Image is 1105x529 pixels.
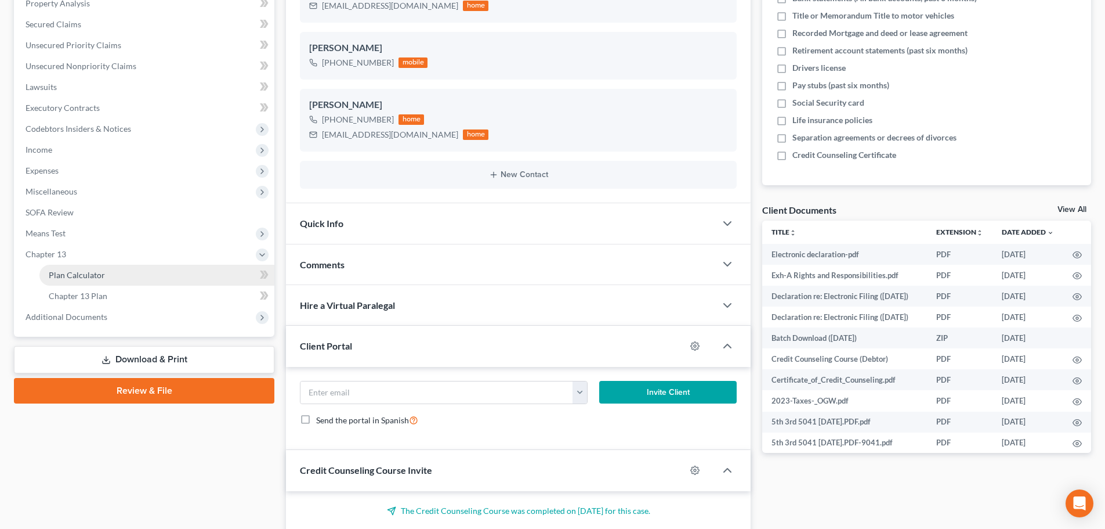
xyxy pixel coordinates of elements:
[792,114,872,126] span: Life insurance policies
[300,218,343,229] span: Quick Info
[26,186,77,196] span: Miscellaneous
[927,286,992,307] td: PDF
[26,124,131,134] span: Codebtors Insiders & Notices
[300,259,345,270] span: Comments
[16,77,274,98] a: Lawsuits
[992,265,1063,286] td: [DATE]
[463,1,488,11] div: home
[936,228,983,236] a: Extensionunfold_more
[992,369,1063,390] td: [DATE]
[26,228,66,238] span: Means Test
[1057,206,1086,214] a: View All
[26,19,81,29] span: Secured Claims
[26,165,59,175] span: Expenses
[762,286,927,307] td: Declaration re: Electronic Filing ([DATE])
[322,57,394,69] div: [PHONE_NUMBER]
[927,390,992,411] td: PDF
[300,465,432,476] span: Credit Counseling Course Invite
[300,505,737,517] p: The Credit Counseling Course was completed on [DATE] for this case.
[992,348,1063,369] td: [DATE]
[792,97,864,109] span: Social Security card
[599,381,737,404] button: Invite Client
[992,328,1063,348] td: [DATE]
[309,170,727,179] button: New Contact
[16,98,274,118] a: Executory Contracts
[26,145,52,154] span: Income
[992,390,1063,411] td: [DATE]
[762,244,927,265] td: Electronic declaration-pdf
[1066,490,1093,517] div: Open Intercom Messenger
[927,348,992,369] td: PDF
[792,45,968,56] span: Retirement account statements (past six months)
[792,62,846,74] span: Drivers license
[300,382,573,404] input: Enter email
[16,35,274,56] a: Unsecured Priority Claims
[1002,228,1054,236] a: Date Added expand_more
[771,228,796,236] a: Titleunfold_more
[927,369,992,390] td: PDF
[26,61,136,71] span: Unsecured Nonpriority Claims
[762,390,927,411] td: 2023-Taxes-_OGW.pdf
[26,82,57,92] span: Lawsuits
[309,98,727,112] div: [PERSON_NAME]
[26,207,74,217] span: SOFA Review
[992,412,1063,433] td: [DATE]
[49,270,105,280] span: Plan Calculator
[762,348,927,369] td: Credit Counseling Course (Debtor)
[992,307,1063,328] td: [DATE]
[300,340,352,351] span: Client Portal
[789,229,796,236] i: unfold_more
[1047,229,1054,236] i: expand_more
[39,286,274,307] a: Chapter 13 Plan
[762,412,927,433] td: 5th 3rd 5041 [DATE].PDF.pdf
[26,40,121,50] span: Unsecured Priority Claims
[322,114,394,125] div: [PHONE_NUMBER]
[26,249,66,259] span: Chapter 13
[927,265,992,286] td: PDF
[14,378,274,404] a: Review & File
[792,149,896,161] span: Credit Counseling Certificate
[792,27,968,39] span: Recorded Mortgage and deed or lease agreement
[762,433,927,454] td: 5th 3rd 5041 [DATE].PDF-9041.pdf
[976,229,983,236] i: unfold_more
[49,291,107,301] span: Chapter 13 Plan
[26,103,100,113] span: Executory Contracts
[792,80,889,91] span: Pay stubs (past six months)
[992,244,1063,265] td: [DATE]
[26,312,107,322] span: Additional Documents
[316,415,409,425] span: Send the portal in Spanish
[927,412,992,433] td: PDF
[16,202,274,223] a: SOFA Review
[927,433,992,454] td: PDF
[39,265,274,286] a: Plan Calculator
[927,244,992,265] td: PDF
[792,10,954,21] span: Title or Memorandum Title to motor vehicles
[762,328,927,348] td: Batch Download ([DATE])
[762,265,927,286] td: Exh-A Rights and Responsibilities.pdf
[322,129,458,141] div: [EMAIL_ADDRESS][DOMAIN_NAME]
[300,300,395,311] span: Hire a Virtual Paralegal
[762,369,927,390] td: Certificate_of_Credit_Counseling.pdf
[398,57,427,68] div: mobile
[16,14,274,35] a: Secured Claims
[398,114,424,125] div: home
[992,286,1063,307] td: [DATE]
[992,433,1063,454] td: [DATE]
[16,56,274,77] a: Unsecured Nonpriority Claims
[927,328,992,348] td: ZIP
[463,129,488,140] div: home
[927,307,992,328] td: PDF
[14,346,274,373] a: Download & Print
[309,41,727,55] div: [PERSON_NAME]
[762,307,927,328] td: Declaration re: Electronic Filing ([DATE])
[762,204,836,216] div: Client Documents
[792,132,957,143] span: Separation agreements or decrees of divorces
